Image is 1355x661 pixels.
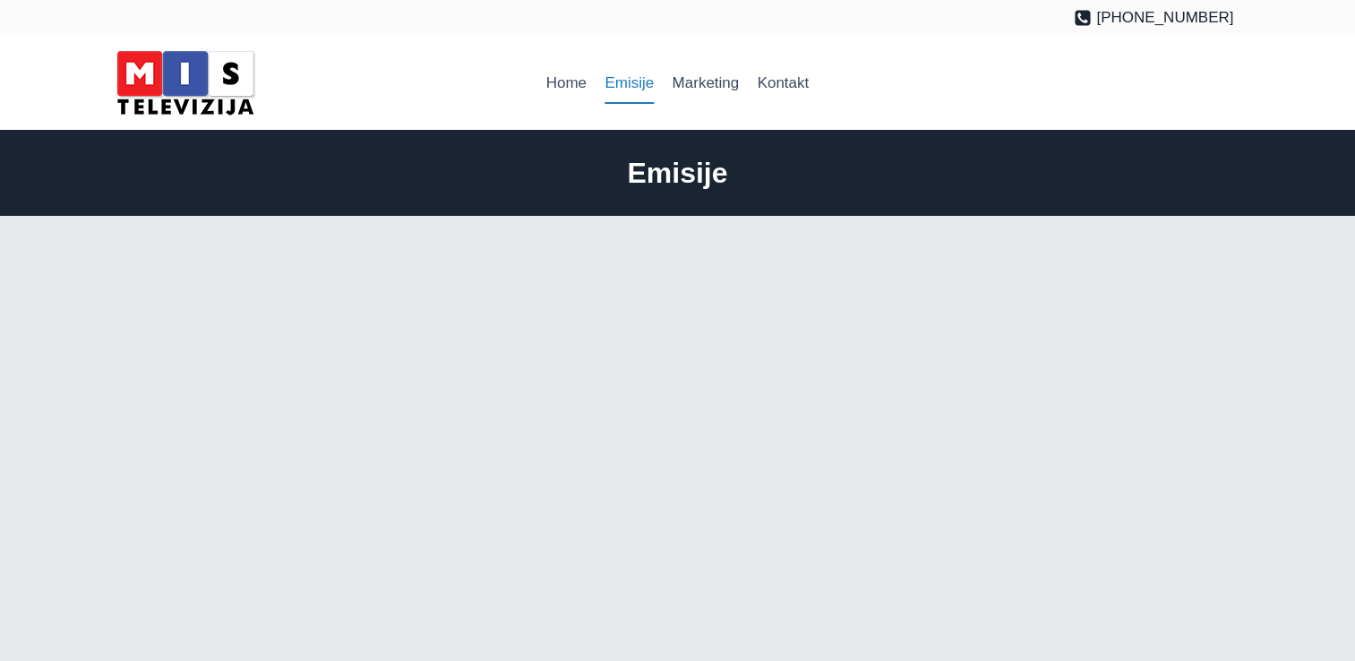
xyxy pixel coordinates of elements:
[748,62,818,105] a: Kontakt
[882,259,1234,457] iframe: Serbian Film Festival | Sydney 2024
[663,62,748,105] a: Marketing
[1074,5,1234,30] a: [PHONE_NUMBER]
[122,259,474,457] iframe: Serbian Film Festival | Sydney 2025
[122,151,1234,194] h1: Emisije
[537,62,819,105] nav: Primary Navigation
[109,45,262,121] img: MIS Television
[596,62,663,105] a: Emisije
[1096,5,1233,30] span: [PHONE_NUMBER]
[502,259,853,457] iframe: Srbi za srbe - za porodicu Đeković
[537,62,596,105] a: Home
